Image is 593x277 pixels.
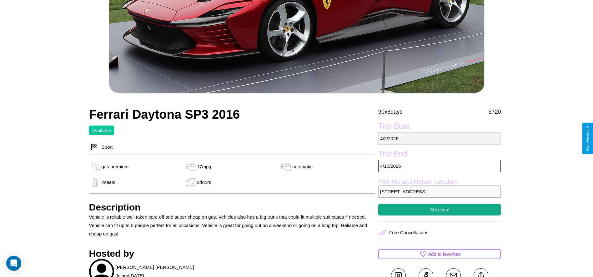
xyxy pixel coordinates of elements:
[98,143,113,151] p: Sport
[6,256,21,271] div: Open Intercom Messenger
[197,162,211,171] p: 17 mpg
[197,178,211,186] p: 2 doors
[102,178,115,186] p: 2 seats
[585,126,590,151] div: Give Feedback
[378,185,501,198] p: [STREET_ADDRESS]
[184,178,197,187] img: gas
[378,107,402,117] p: 90 x 8 days
[89,162,102,171] img: gas
[378,204,501,215] button: Checkout
[428,250,460,258] p: Add to favorites
[89,178,102,187] img: gas
[89,248,375,259] h3: Hosted by
[378,122,501,132] label: Trip Start
[102,162,129,171] p: gas premium
[292,162,313,171] p: automatic
[89,107,375,121] h2: Ferrari Daytona SP3 2016
[389,228,428,237] p: Free Cancellations
[378,178,501,185] label: Pick Up and Return Location
[488,107,501,117] p: $ 720
[89,213,375,238] p: Vehicle is reliable well taken care off and super cheap on gas. Vehicles also has a big trunk tha...
[280,162,292,171] img: gas
[378,160,501,172] p: 4 / 10 / 2026
[116,263,194,271] p: [PERSON_NAME] [PERSON_NAME]
[378,149,501,160] label: Trip End
[378,132,501,145] p: 4 / 2 / 2026
[92,126,111,135] p: Available
[184,162,197,171] img: gas
[89,202,375,213] h3: Description
[378,249,501,259] button: Add to favorites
